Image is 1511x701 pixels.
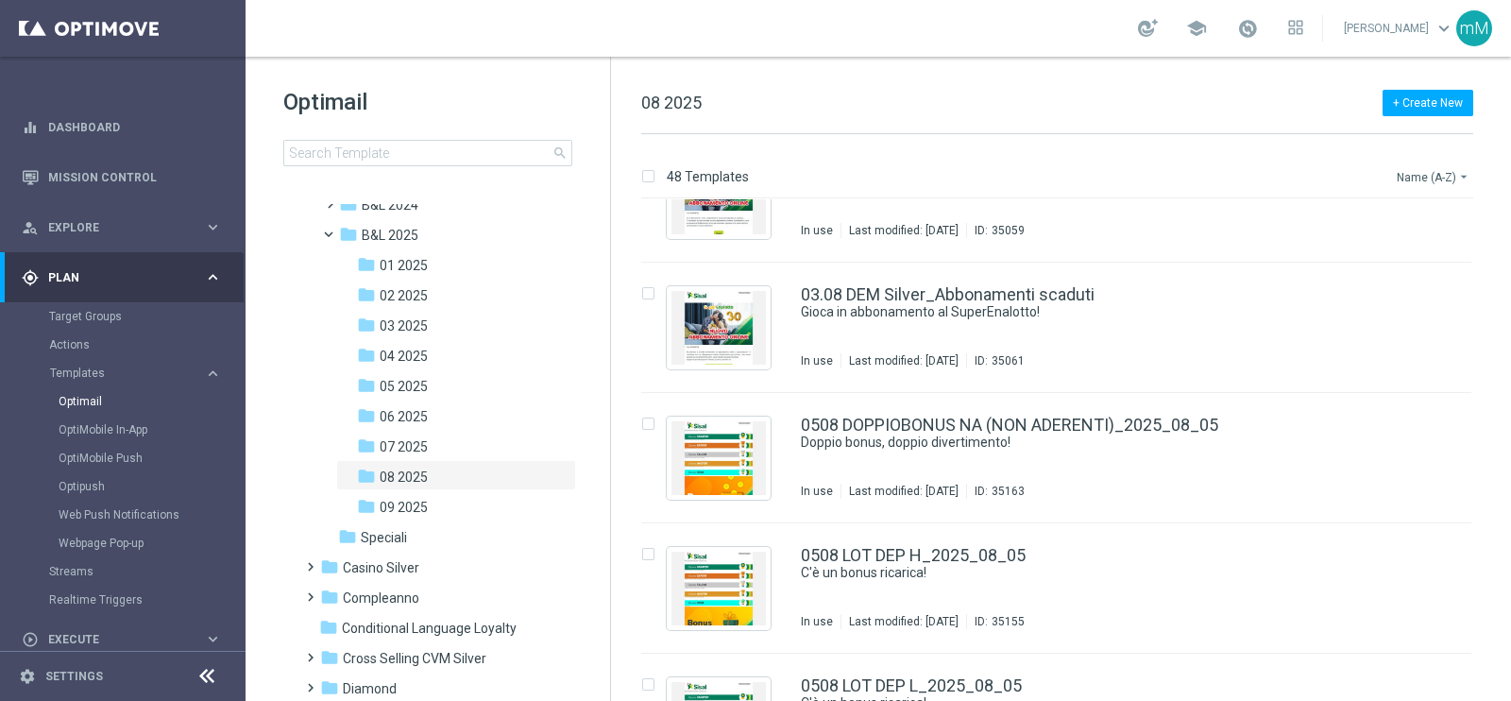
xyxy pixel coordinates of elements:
a: [PERSON_NAME]keyboard_arrow_down [1342,14,1456,43]
div: Templates [49,359,244,557]
i: folder [339,225,358,244]
div: Dashboard [22,102,222,152]
a: Webpage Pop-up [59,536,196,551]
button: + Create New [1383,90,1473,116]
i: arrow_drop_down [1456,169,1471,184]
i: folder [357,436,376,455]
button: play_circle_outline Execute keyboard_arrow_right [21,632,223,647]
div: Press SPACE to select this row. [622,263,1507,393]
img: 35061.jpeg [671,291,766,365]
div: Target Groups [49,302,244,331]
span: B&L 2024 [362,197,418,214]
span: Plan [48,272,204,283]
a: Settings [45,671,103,682]
a: 03.08 DEM Silver_Abbonamenti scaduti [801,286,1095,303]
div: In use [801,484,833,499]
a: Doppio bonus, doppio divertimento! [801,434,1349,452]
span: Compleanno [343,590,419,607]
div: Optipush [59,472,244,501]
span: search [552,145,568,161]
div: Doppio bonus, doppio divertimento! [801,434,1392,452]
button: Name (A-Z)arrow_drop_down [1395,165,1473,188]
span: Templates [50,368,185,379]
a: Optipush [59,479,196,494]
span: school [1186,18,1207,39]
span: Conditional Language Loyalty [342,620,517,637]
a: Target Groups [49,309,196,324]
a: Realtime Triggers [49,592,196,607]
div: 35061 [992,353,1025,368]
a: 0508 DOPPIOBONUS NA (NON ADERENTI)_2025_08_05 [801,417,1218,434]
i: folder [338,527,357,546]
i: keyboard_arrow_right [204,630,222,648]
a: 0508 LOT DEP H_2025_08_05 [801,547,1026,564]
div: Press SPACE to select this row. [622,523,1507,654]
div: Webpage Pop-up [59,529,244,557]
i: settings [19,668,36,685]
div: 35155 [992,614,1025,629]
h1: Optimail [283,87,572,117]
div: Plan [22,269,204,286]
span: B&L 2025 [362,227,418,244]
div: Gioca in abbonamento al SuperEnalotto! [801,303,1392,321]
div: mM [1456,10,1492,46]
span: 04 2025 [380,348,428,365]
div: Last modified: [DATE] [841,614,966,629]
a: OptiMobile In-App [59,422,196,437]
img: 35155.jpeg [671,552,766,625]
i: keyboard_arrow_right [204,218,222,236]
div: ID: [966,614,1025,629]
i: keyboard_arrow_right [204,268,222,286]
i: folder [357,497,376,516]
img: 35163.jpeg [671,421,766,495]
div: Mission Control [22,152,222,202]
div: Explore [22,219,204,236]
span: keyboard_arrow_down [1434,18,1454,39]
div: Streams [49,557,244,586]
div: ID: [966,223,1025,238]
div: In use [801,223,833,238]
div: Optimail [59,387,244,416]
p: 48 Templates [667,168,749,185]
i: folder [320,557,339,576]
i: equalizer [22,119,39,136]
a: Optimail [59,394,196,409]
i: folder [357,467,376,486]
i: folder [357,285,376,304]
div: Realtime Triggers [49,586,244,614]
div: Last modified: [DATE] [841,223,966,238]
div: In use [801,614,833,629]
span: Execute [48,634,204,645]
i: folder [357,255,376,274]
span: 01 2025 [380,257,428,274]
div: Mission Control [21,170,223,185]
div: 35163 [992,484,1025,499]
a: Actions [49,337,196,352]
div: Last modified: [DATE] [841,484,966,499]
i: folder [320,678,339,697]
a: 0508 LOT DEP L_2025_08_05 [801,677,1022,694]
div: 35059 [992,223,1025,238]
button: person_search Explore keyboard_arrow_right [21,220,223,235]
i: folder [319,618,338,637]
span: Explore [48,222,204,233]
div: Templates keyboard_arrow_right [49,366,223,381]
div: equalizer Dashboard [21,120,223,135]
span: 05 2025 [380,378,428,395]
div: Last modified: [DATE] [841,353,966,368]
i: folder [339,195,358,214]
a: Web Push Notifications [59,507,196,522]
button: gps_fixed Plan keyboard_arrow_right [21,270,223,285]
span: 07 2025 [380,438,428,455]
i: folder [320,588,339,607]
div: Press SPACE to select this row. [622,393,1507,523]
i: person_search [22,219,39,236]
div: OptiMobile Push [59,444,244,472]
span: 02 2025 [380,287,428,304]
span: 03 2025 [380,317,428,334]
i: folder [357,406,376,425]
div: Execute [22,631,204,648]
